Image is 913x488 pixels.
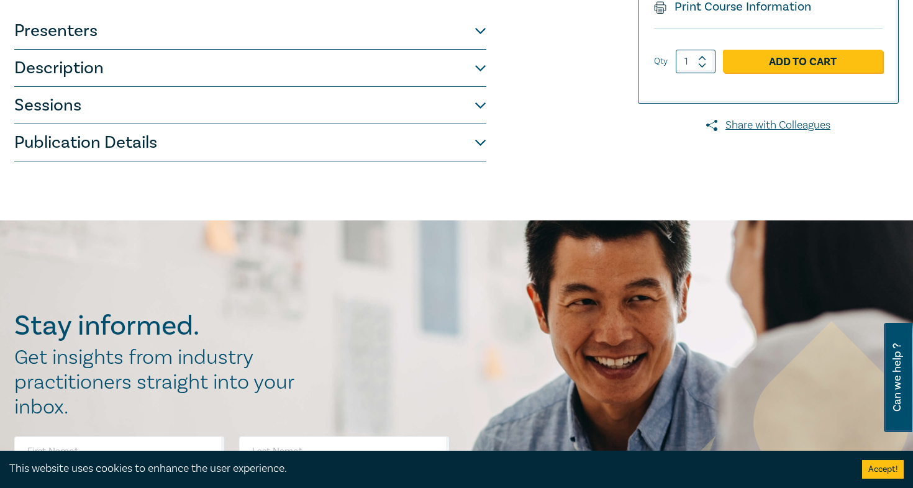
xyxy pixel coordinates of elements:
[723,50,883,73] a: Add to Cart
[654,55,668,68] label: Qty
[638,117,899,133] a: Share with Colleagues
[14,50,486,87] button: Description
[14,12,486,50] button: Presenters
[14,87,486,124] button: Sessions
[9,461,843,477] div: This website uses cookies to enhance the user experience.
[891,330,903,425] span: Can we help ?
[14,436,224,466] input: First Name*
[862,460,904,479] button: Accept cookies
[14,310,307,342] h2: Stay informed.
[676,50,715,73] input: 1
[14,345,307,420] h2: Get insights from industry practitioners straight into your inbox.
[14,124,486,161] button: Publication Details
[239,436,449,466] input: Last Name*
